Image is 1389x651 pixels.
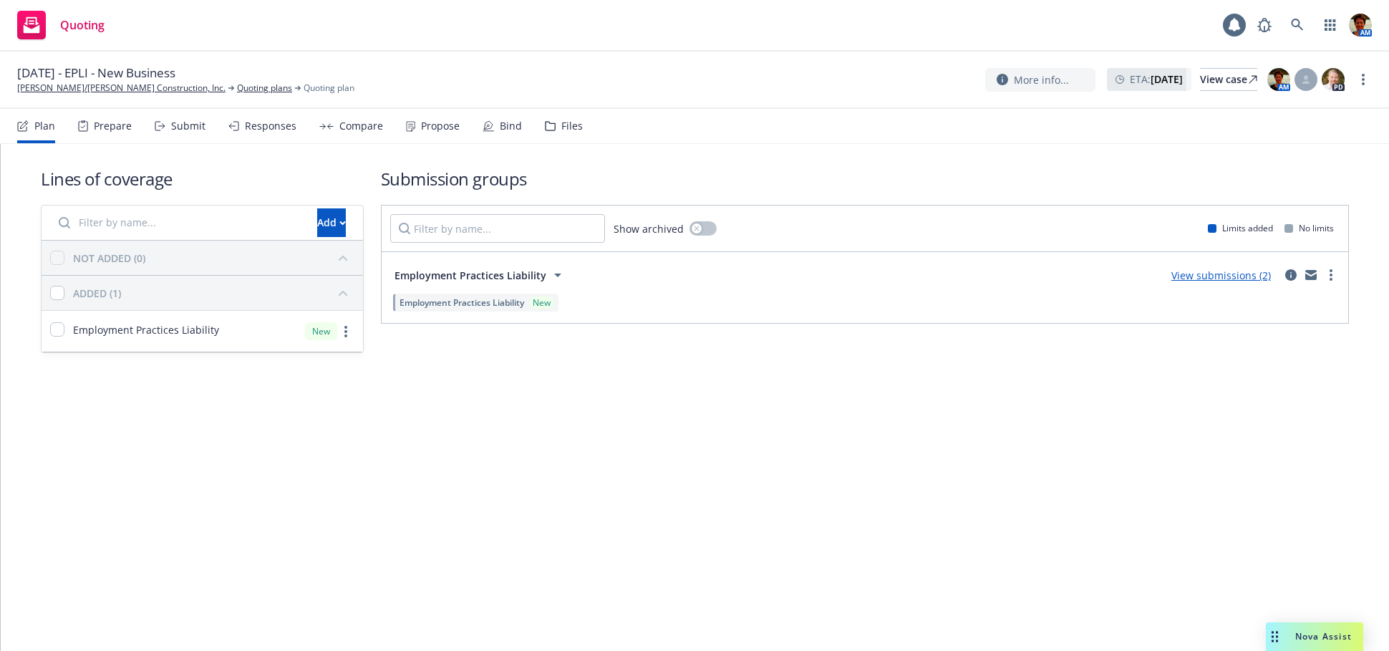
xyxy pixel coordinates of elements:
strong: [DATE] [1151,72,1183,86]
button: Employment Practices Liability [390,261,571,289]
span: Show archived [614,221,684,236]
a: more [1355,71,1372,88]
span: [DATE] - EPLI - New Business [17,64,175,82]
a: circleInformation [1282,266,1300,284]
a: Quoting [11,5,110,45]
div: Prepare [94,120,132,132]
img: photo [1267,68,1290,91]
div: New [530,296,553,309]
div: Files [561,120,583,132]
img: photo [1322,68,1345,91]
a: Quoting plans [237,82,292,95]
button: More info... [985,68,1095,92]
span: Quoting plan [304,82,354,95]
a: more [1322,266,1340,284]
button: NOT ADDED (0) [73,246,354,269]
div: Bind [500,120,522,132]
a: mail [1302,266,1320,284]
div: Compare [339,120,383,132]
a: View submissions (2) [1171,269,1271,282]
span: Employment Practices Liability [395,268,546,283]
a: Report a Bug [1250,11,1279,39]
a: [PERSON_NAME]/[PERSON_NAME] Construction, Inc. [17,82,226,95]
div: Add [317,209,346,236]
div: NOT ADDED (0) [73,251,145,266]
div: New [305,322,337,340]
span: ETA : [1130,72,1183,87]
a: more [337,323,354,340]
span: Employment Practices Liability [73,322,219,337]
a: Switch app [1316,11,1345,39]
div: ADDED (1) [73,286,121,301]
h1: Submission groups [381,167,1349,191]
div: View case [1200,69,1257,90]
button: Nova Assist [1266,622,1363,651]
span: Nova Assist [1295,630,1352,642]
div: No limits [1284,222,1334,234]
button: ADDED (1) [73,281,354,304]
div: Limits added [1208,222,1273,234]
span: Quoting [60,19,105,31]
a: Search [1283,11,1312,39]
img: photo [1349,14,1372,37]
div: Submit [171,120,205,132]
input: Filter by name... [390,214,605,243]
button: Add [317,208,346,237]
div: Drag to move [1266,622,1284,651]
span: More info... [1014,72,1069,87]
div: Propose [421,120,460,132]
input: Filter by name... [50,208,309,237]
span: Employment Practices Liability [400,296,524,309]
h1: Lines of coverage [41,167,364,191]
div: Plan [34,120,55,132]
a: View case [1200,68,1257,91]
div: Responses [245,120,296,132]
